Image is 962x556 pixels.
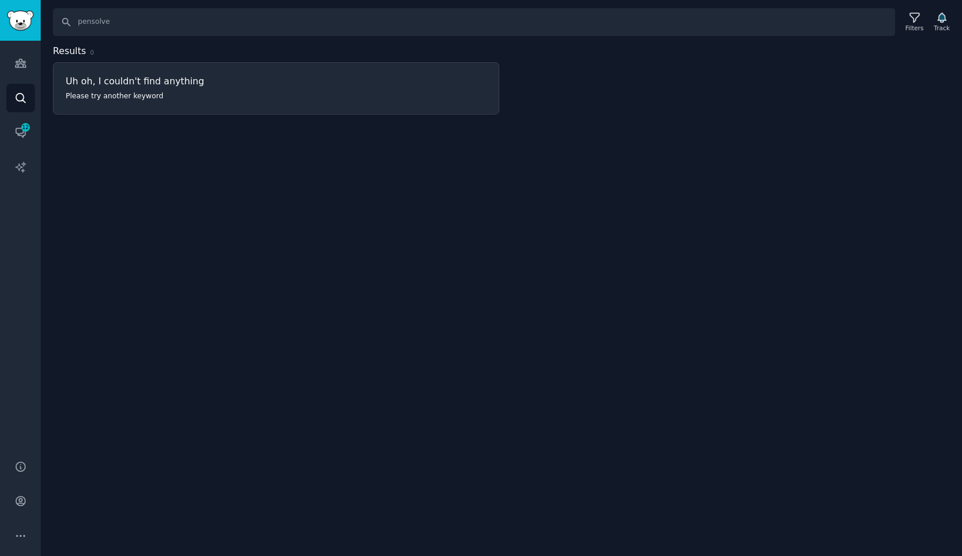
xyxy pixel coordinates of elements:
img: GummySearch logo [7,10,34,31]
div: Filters [906,24,924,32]
a: 12 [6,118,35,147]
p: Please try another keyword [66,91,359,102]
span: 12 [20,123,31,131]
span: Results [53,44,86,59]
h3: Uh oh, I couldn't find anything [66,75,487,87]
button: Track [930,10,954,34]
div: Track [934,24,950,32]
span: 0 [90,49,94,56]
input: Search Keyword [53,8,895,36]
